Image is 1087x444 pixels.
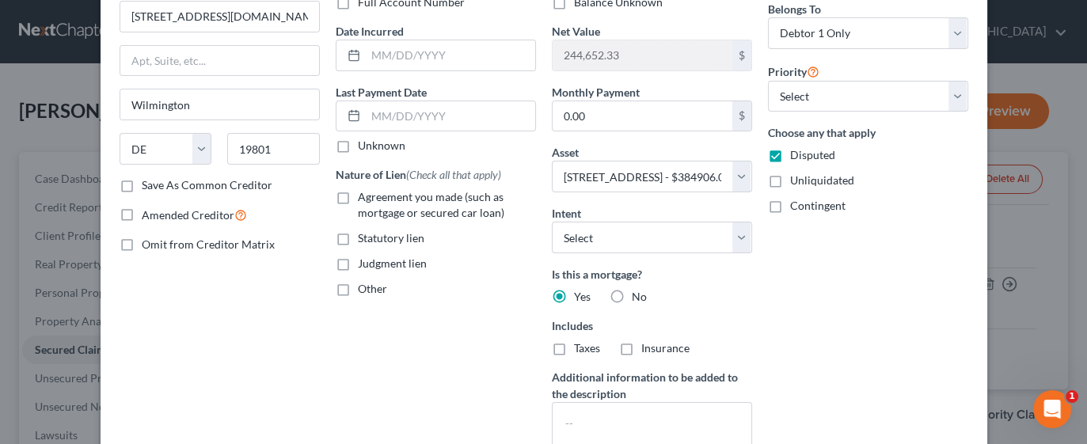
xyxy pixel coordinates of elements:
[120,2,319,32] input: Enter address...
[552,266,752,283] label: Is this a mortgage?
[553,40,732,70] input: 0.00
[768,124,968,141] label: Choose any that apply
[358,138,405,154] label: Unknown
[406,168,501,181] span: (Check all that apply)
[552,369,752,402] label: Additional information to be added to the description
[552,146,579,159] span: Asset
[553,101,732,131] input: 0.00
[142,208,234,222] span: Amended Creditor
[790,173,854,187] span: Unliquidated
[552,23,600,40] label: Net Value
[632,290,647,303] span: No
[358,282,387,295] span: Other
[336,166,501,183] label: Nature of Lien
[120,89,319,120] input: Enter city...
[366,40,535,70] input: MM/DD/YYYY
[1066,390,1078,403] span: 1
[120,46,319,76] input: Apt, Suite, etc...
[336,23,404,40] label: Date Incurred
[227,133,320,165] input: Enter zip...
[574,341,600,355] span: Taxes
[358,231,424,245] span: Statutory lien
[336,84,427,101] label: Last Payment Date
[790,148,835,161] span: Disputed
[552,317,752,334] label: Includes
[1033,390,1071,428] iframe: Intercom live chat
[574,290,591,303] span: Yes
[358,190,504,219] span: Agreement you made (such as mortgage or secured car loan)
[358,256,427,270] span: Judgment lien
[768,62,819,81] label: Priority
[790,199,846,212] span: Contingent
[732,101,751,131] div: $
[142,177,272,193] label: Save As Common Creditor
[552,84,640,101] label: Monthly Payment
[641,341,690,355] span: Insurance
[732,40,751,70] div: $
[366,101,535,131] input: MM/DD/YYYY
[552,205,581,222] label: Intent
[768,2,821,16] span: Belongs To
[142,237,275,251] span: Omit from Creditor Matrix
